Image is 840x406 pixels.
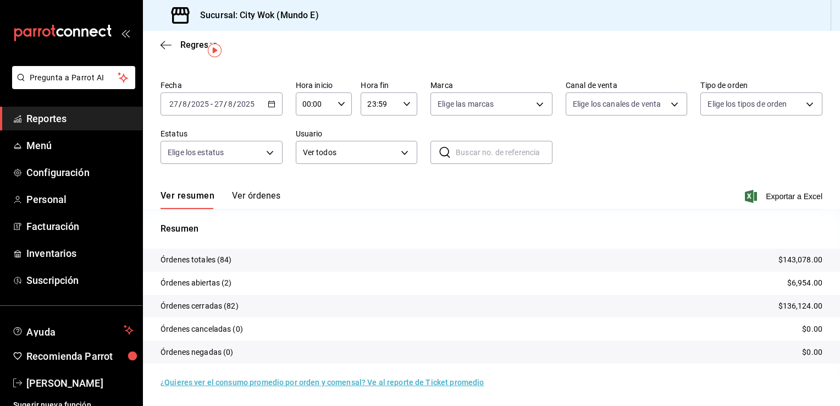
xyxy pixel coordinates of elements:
span: Ayuda [26,323,119,337]
input: -- [228,100,233,108]
span: / [224,100,227,108]
p: $143,078.00 [778,254,822,266]
button: Ver resumen [161,190,214,209]
input: ---- [191,100,209,108]
span: / [179,100,182,108]
span: / [187,100,191,108]
span: Elige las marcas [438,98,494,109]
label: Canal de venta [566,81,688,89]
span: Configuración [26,165,134,180]
label: Tipo de orden [700,81,822,89]
p: Resumen [161,222,822,235]
label: Fecha [161,81,283,89]
span: Ver todos [303,147,397,158]
p: Órdenes canceladas (0) [161,323,243,335]
button: Pregunta a Parrot AI [12,66,135,89]
input: -- [182,100,187,108]
p: Órdenes cerradas (82) [161,300,239,312]
h3: Sucursal: City Wok (Mundo E) [191,9,319,22]
span: Facturación [26,219,134,234]
p: Órdenes totales (84) [161,254,232,266]
span: Suscripción [26,273,134,288]
button: Exportar a Excel [747,190,822,203]
p: $0.00 [802,323,822,335]
span: Regresar [180,40,217,50]
input: Buscar no. de referencia [456,141,552,163]
span: [PERSON_NAME] [26,376,134,391]
span: Menú [26,138,134,153]
input: ---- [236,100,255,108]
span: Inventarios [26,246,134,261]
button: open_drawer_menu [121,29,130,37]
p: Órdenes abiertas (2) [161,277,232,289]
input: -- [169,100,179,108]
div: navigation tabs [161,190,280,209]
span: Reportes [26,111,134,126]
span: Elige los tipos de orden [708,98,787,109]
label: Hora fin [361,81,417,89]
span: Elige los canales de venta [573,98,661,109]
a: Pregunta a Parrot AI [8,80,135,91]
span: Recomienda Parrot [26,349,134,364]
button: Regresar [161,40,217,50]
input: -- [214,100,224,108]
span: Personal [26,192,134,207]
p: $0.00 [802,347,822,358]
span: / [233,100,236,108]
img: Tooltip marker [208,43,222,57]
span: Pregunta a Parrot AI [30,72,118,84]
p: $136,124.00 [778,300,822,312]
span: - [211,100,213,108]
label: Usuario [296,130,418,138]
button: Ver órdenes [232,190,280,209]
p: $6,954.00 [787,277,822,289]
span: Elige los estatus [168,147,224,158]
label: Marca [430,81,552,89]
p: Órdenes negadas (0) [161,347,234,358]
label: Hora inicio [296,81,352,89]
a: ¿Quieres ver el consumo promedio por orden y comensal? Ve al reporte de Ticket promedio [161,378,484,387]
label: Estatus [161,130,283,138]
